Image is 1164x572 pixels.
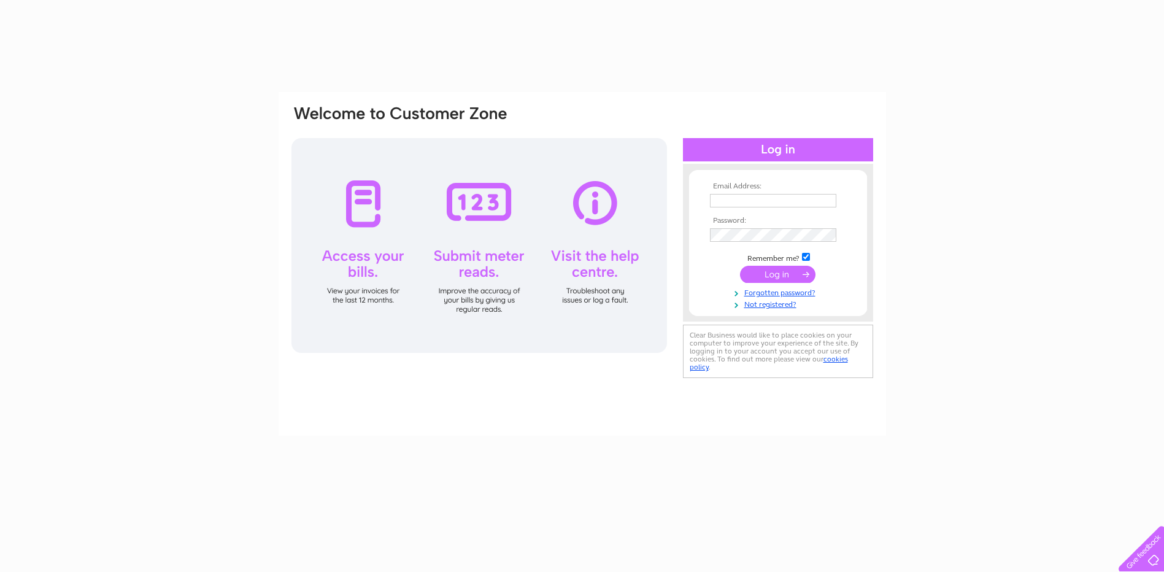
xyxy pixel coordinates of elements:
[710,298,849,309] a: Not registered?
[707,217,849,225] th: Password:
[707,182,849,191] th: Email Address:
[710,286,849,298] a: Forgotten password?
[740,266,815,283] input: Submit
[707,251,849,263] td: Remember me?
[690,355,848,371] a: cookies policy
[683,325,873,378] div: Clear Business would like to place cookies on your computer to improve your experience of the sit...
